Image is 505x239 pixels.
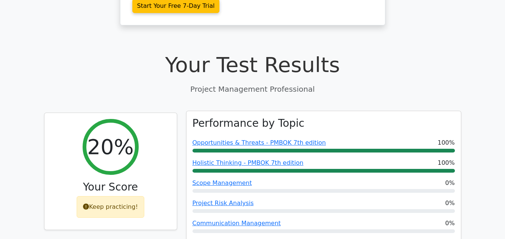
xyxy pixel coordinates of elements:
[193,199,254,207] a: Project Risk Analysis
[193,220,281,227] a: Communication Management
[445,199,455,208] span: 0%
[44,52,461,77] h1: Your Test Results
[193,159,304,166] a: Holistic Thinking - PMBOK 7th edition
[193,179,252,186] a: Scope Management
[77,196,144,218] div: Keep practicing!
[193,117,305,130] h3: Performance by Topic
[87,134,133,159] h2: 20%
[438,138,455,147] span: 100%
[445,179,455,188] span: 0%
[50,181,171,194] h3: Your Score
[438,158,455,167] span: 100%
[193,139,326,146] a: Opportunities & Threats - PMBOK 7th edition
[445,219,455,228] span: 0%
[44,84,461,95] p: Project Management Professional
